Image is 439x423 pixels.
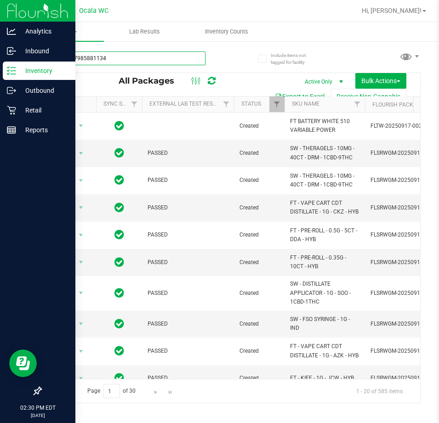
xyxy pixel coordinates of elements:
[114,228,124,241] span: In Sync
[290,144,359,162] span: SW - THERAGELS - 10MG - 40CT - DRM - 1CBD-9THC
[290,226,359,244] span: FT - PRE-ROLL - 0.5G - 5CT - DDA - HYB
[362,7,422,14] span: Hi, [PERSON_NAME]!
[75,147,87,160] span: select
[241,101,261,107] a: Status
[7,66,16,75] inline-svg: Inventory
[114,256,124,269] span: In Sync
[75,345,87,358] span: select
[219,96,234,112] a: Filter
[239,374,279,383] span: Created
[355,73,406,89] button: Bulk Actions
[361,77,400,85] span: Bulk Actions
[114,174,124,186] span: In Sync
[4,412,71,419] p: [DATE]
[239,122,279,130] span: Created
[148,203,228,212] span: PASSED
[114,119,124,132] span: In Sync
[103,384,120,398] input: 1
[114,147,124,159] span: In Sync
[372,102,430,108] a: Flourish Package ID
[104,22,186,41] a: Lab Results
[114,287,124,299] span: In Sync
[239,320,279,328] span: Created
[239,258,279,267] span: Created
[290,254,359,271] span: FT - PRE-ROLL - 0.35G - 10CT - HYB
[9,350,37,377] iframe: Resource center
[117,28,172,36] span: Lab Results
[40,51,205,65] input: Search Package ID, Item Name, SKU, Lot or Part Number...
[75,119,87,132] span: select
[75,229,87,242] span: select
[148,231,228,239] span: PASSED
[16,105,71,116] p: Retail
[271,52,317,66] span: Include items not tagged for facility
[269,96,285,112] a: Filter
[290,172,359,189] span: SW - THERAGELS - 10MG - 40CT - DRM - 1CBD-9THC
[239,203,279,212] span: Created
[114,317,124,330] span: In Sync
[148,258,228,267] span: PASSED
[186,22,268,41] a: Inventory Counts
[148,347,228,355] span: PASSED
[148,289,228,298] span: PASSED
[114,344,124,357] span: In Sync
[7,125,16,135] inline-svg: Reports
[119,76,183,86] span: All Packages
[292,101,319,107] a: SKU Name
[7,86,16,95] inline-svg: Outbound
[239,347,279,355] span: Created
[149,101,222,107] a: External Lab Test Result
[75,174,87,187] span: select
[75,372,87,385] span: select
[239,231,279,239] span: Created
[16,26,71,37] p: Analytics
[7,27,16,36] inline-svg: Analytics
[4,404,71,412] p: 02:30 PM EDT
[75,201,87,214] span: select
[290,342,359,360] span: FT - VAPE CART CDT DISTILLATE - 1G - AZK - HYB
[79,7,108,15] span: Ocala WC
[193,28,261,36] span: Inventory Counts
[148,374,228,383] span: PASSED
[290,280,359,306] span: SW - DISTILLATE APPLICATOR - 1G - SOO - 1CBD-1THC
[16,65,71,76] p: Inventory
[75,287,87,299] span: select
[350,96,365,112] a: Filter
[331,89,406,104] button: Receive Non-Cannabis
[290,117,359,135] span: FT BATTERY WHITE 510 VARIABLE POWER
[349,384,410,398] span: 1 - 20 of 585 items
[269,89,331,104] button: Export to Excel
[148,320,228,328] span: PASSED
[7,106,16,115] inline-svg: Retail
[290,199,359,216] span: FT - VAPE CART CDT DISTILLATE - 1G - CKZ - HYB
[114,372,124,384] span: In Sync
[80,384,143,398] span: Page of 30
[239,289,279,298] span: Created
[114,201,124,214] span: In Sync
[164,384,177,396] a: Go to the last page
[75,256,87,269] span: select
[103,101,139,107] a: Sync Status
[16,124,71,135] p: Reports
[149,384,163,396] a: Go to the next page
[239,149,279,158] span: Created
[75,317,87,330] span: select
[239,176,279,185] span: Created
[290,315,359,333] span: SW - FSO SYRINGE - 1G - IND
[16,45,71,56] p: Inbound
[148,176,228,185] span: PASSED
[290,374,359,383] span: FT - KIEF - 1G - JCW - HYB
[148,149,228,158] span: PASSED
[16,85,71,96] p: Outbound
[7,46,16,56] inline-svg: Inbound
[127,96,142,112] a: Filter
